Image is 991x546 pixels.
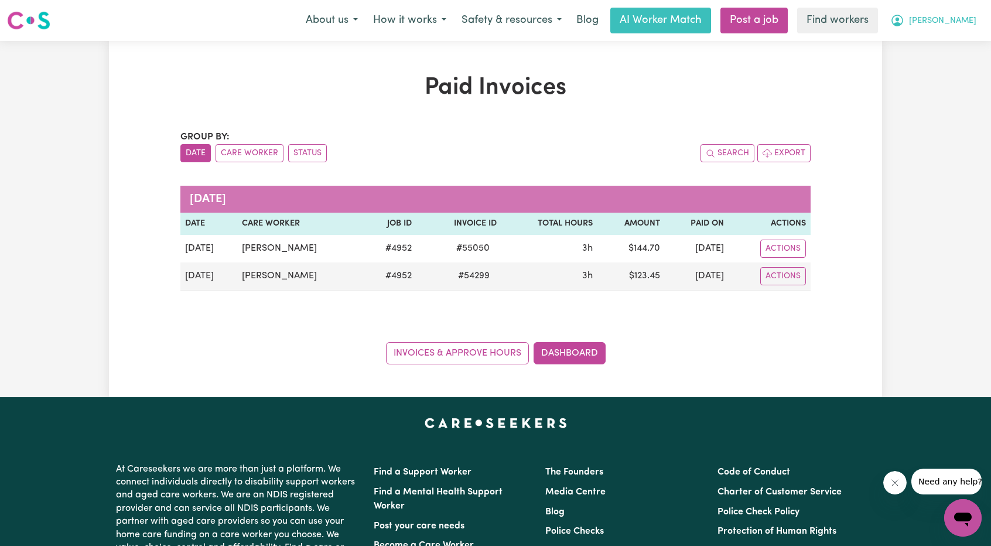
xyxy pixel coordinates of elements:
td: # 4952 [363,235,416,262]
a: Blog [545,507,565,517]
span: [PERSON_NAME] [909,15,976,28]
a: Dashboard [534,342,606,364]
button: sort invoices by care worker [216,144,283,162]
td: [PERSON_NAME] [237,235,363,262]
caption: [DATE] [180,186,811,213]
button: My Account [883,8,984,33]
button: Safety & resources [454,8,569,33]
button: How it works [365,8,454,33]
iframe: Button to launch messaging window [944,499,982,537]
a: Careseekers logo [7,7,50,34]
td: [DATE] [180,235,237,262]
a: Find workers [797,8,878,33]
button: sort invoices by date [180,144,211,162]
td: # 4952 [363,262,416,291]
td: [PERSON_NAME] [237,262,363,291]
iframe: Close message [883,471,907,494]
span: 3 hours [582,271,593,281]
button: About us [298,8,365,33]
a: Charter of Customer Service [717,487,842,497]
a: The Founders [545,467,603,477]
td: [DATE] [665,262,729,291]
span: # 54299 [451,269,497,283]
span: # 55050 [449,241,497,255]
th: Amount [597,213,665,235]
th: Invoice ID [416,213,501,235]
th: Total Hours [501,213,597,235]
button: Search [700,144,754,162]
h1: Paid Invoices [180,74,811,102]
iframe: Message from company [911,469,982,494]
th: Care Worker [237,213,363,235]
button: Actions [760,240,806,258]
button: sort invoices by paid status [288,144,327,162]
a: Find a Mental Health Support Worker [374,487,503,511]
th: Date [180,213,237,235]
a: Media Centre [545,487,606,497]
a: Code of Conduct [717,467,790,477]
span: Need any help? [7,8,71,18]
a: AI Worker Match [610,8,711,33]
a: Find a Support Worker [374,467,471,477]
th: Actions [729,213,811,235]
td: $ 123.45 [597,262,665,291]
a: Police Check Policy [717,507,799,517]
button: Export [757,144,811,162]
button: Actions [760,267,806,285]
a: Blog [569,8,606,33]
th: Paid On [665,213,729,235]
a: Invoices & Approve Hours [386,342,529,364]
a: Post a job [720,8,788,33]
th: Job ID [363,213,416,235]
a: Police Checks [545,527,604,536]
a: Careseekers home page [425,418,567,428]
span: Group by: [180,132,230,142]
a: Post your care needs [374,521,464,531]
a: Protection of Human Rights [717,527,836,536]
td: [DATE] [665,235,729,262]
img: Careseekers logo [7,10,50,31]
span: 3 hours [582,244,593,253]
td: [DATE] [180,262,237,291]
td: $ 144.70 [597,235,665,262]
